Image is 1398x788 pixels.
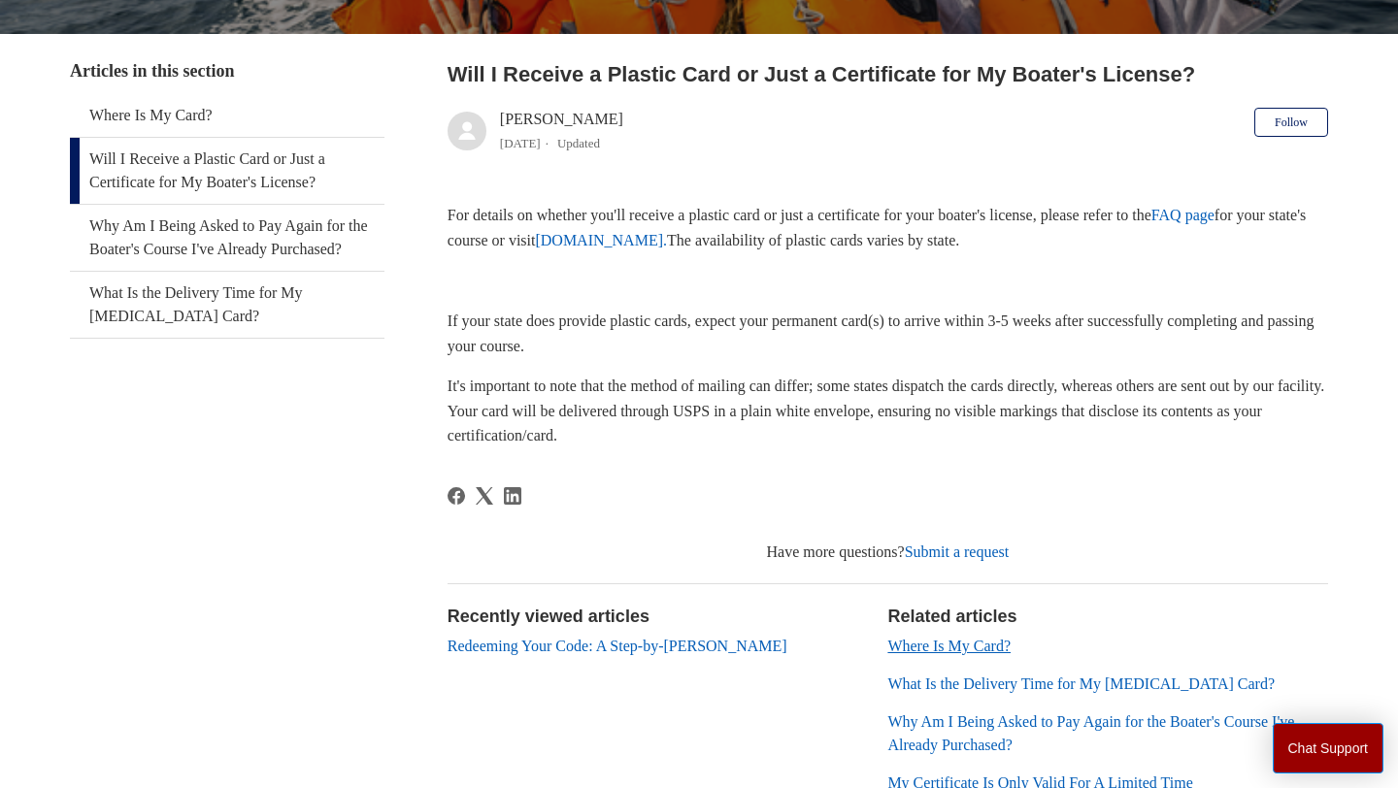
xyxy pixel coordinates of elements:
h2: Related articles [887,604,1328,630]
a: [DOMAIN_NAME]. [535,232,667,248]
a: LinkedIn [504,487,521,505]
button: Chat Support [1273,723,1384,773]
p: For details on whether you'll receive a plastic card or just a certificate for your boater's lice... [448,203,1328,252]
a: Where Is My Card? [887,638,1011,654]
a: Where Is My Card? [70,94,384,137]
a: X Corp [476,487,493,505]
a: Submit a request [905,543,1010,560]
a: What Is the Delivery Time for My [MEDICAL_DATA] Card? [887,675,1275,692]
div: [PERSON_NAME] [500,108,623,154]
h2: Will I Receive a Plastic Card or Just a Certificate for My Boater's License? [448,58,1328,90]
a: Why Am I Being Asked to Pay Again for the Boater's Course I've Already Purchased? [70,205,384,271]
a: FAQ page [1151,207,1215,223]
p: If your state does provide plastic cards, expect your permanent card(s) to arrive within 3-5 week... [448,309,1328,358]
li: Updated [557,136,600,150]
svg: Share this page on Facebook [448,487,465,505]
time: 04/08/2025, 11:43 [500,136,541,150]
a: Redeeming Your Code: A Step-by-[PERSON_NAME] [448,638,787,654]
button: Follow Article [1254,108,1328,137]
h2: Recently viewed articles [448,604,869,630]
span: Articles in this section [70,61,234,81]
a: Facebook [448,487,465,505]
svg: Share this page on X Corp [476,487,493,505]
a: Will I Receive a Plastic Card or Just a Certificate for My Boater's License? [70,138,384,204]
div: Have more questions? [448,541,1328,564]
p: It's important to note that the method of mailing can differ; some states dispatch the cards dire... [448,374,1328,448]
a: What Is the Delivery Time for My [MEDICAL_DATA] Card? [70,272,384,338]
svg: Share this page on LinkedIn [504,487,521,505]
a: Why Am I Being Asked to Pay Again for the Boater's Course I've Already Purchased? [887,713,1294,753]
